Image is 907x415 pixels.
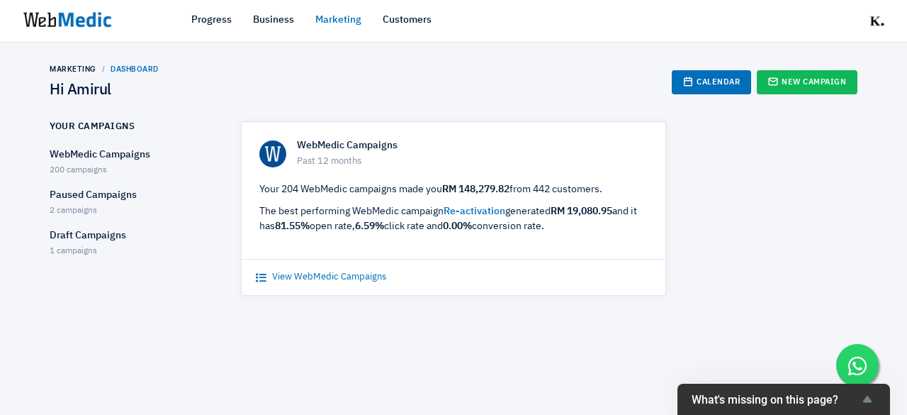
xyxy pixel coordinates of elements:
p: Paused Campaigns [50,188,216,203]
a: Progress [191,13,232,28]
span: Past 12 months [297,155,648,169]
a: Re-activation [444,206,505,216]
a: View WebMedic Campaigns [256,270,386,284]
strong: 0.00% [443,221,472,231]
p: Draft Campaigns [50,228,216,243]
a: Business [253,13,294,28]
button: Show survey - What's missing on this page? [692,391,876,408]
nav: breadcrumb [50,64,159,74]
a: Customers [383,13,432,28]
h4: Hi Amirul [50,82,159,100]
strong: RM 148,279.82 [442,184,509,194]
h6: WebMedic Campaigns [297,140,648,153]
p: Your 204 WebMedic campaigns made you from 442 customers. [259,182,648,197]
p: WebMedic Campaigns [50,148,216,162]
span: 2 campaigns [50,206,97,215]
strong: 6.59% [355,221,384,231]
li: Dashboard [96,64,159,74]
strong: RM 19,080.95 [551,206,612,216]
span: 1 campaigns [50,247,97,255]
a: Calendar [672,70,751,94]
a: Marketing [315,13,361,28]
span: What's missing on this page? [692,393,859,406]
span: 200 campaigns [50,166,107,175]
p: The best performing WebMedic campaign generated and it has open rate, click rate and conversion r... [259,204,648,234]
strong: 81.55% [275,221,310,231]
a: New Campaign [757,70,857,94]
h6: Your Campaigns [50,121,135,133]
li: Marketing [50,64,96,74]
